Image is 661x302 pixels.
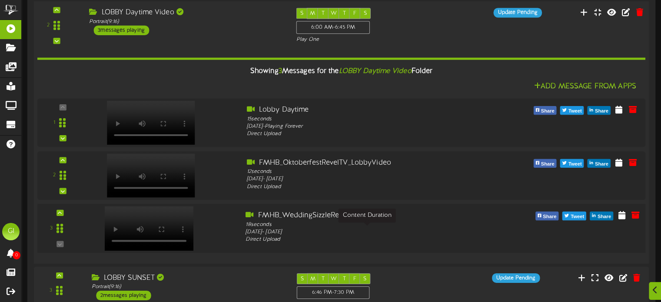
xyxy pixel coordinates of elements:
div: Portrait ( 9:16 ) [92,283,284,290]
div: LOBBY SUNSET [92,273,284,283]
span: Share [593,159,610,169]
span: W [331,275,337,282]
button: Share [588,159,611,167]
div: Lobby Daytime [247,105,487,115]
span: S [301,275,304,282]
div: Portrait ( 9:16 ) [89,18,283,25]
button: Tweet [562,212,586,220]
div: FMHB_WeddingSizzleReel [246,210,488,220]
span: Share [539,159,556,169]
span: S [363,275,366,282]
div: Direct Upload [247,183,487,190]
div: 18 seconds [246,221,488,229]
div: 3 messages playing [93,25,149,35]
span: F [353,10,356,17]
i: LOBBY Daytime Video [339,67,411,75]
span: F [353,275,356,282]
span: T [322,275,325,282]
span: T [342,275,345,282]
button: Share [588,106,611,115]
span: Tweet [569,212,586,222]
div: Showing Messages for the Folder [31,62,652,81]
div: Direct Upload [246,236,488,244]
button: Share [533,159,556,167]
button: Share [590,212,613,220]
div: 15 seconds [247,115,487,123]
span: Share [593,106,610,116]
span: T [342,10,345,17]
button: Share [535,212,559,220]
div: [DATE] - [DATE] [246,228,488,236]
div: Update Pending [492,273,540,282]
span: T [322,10,325,17]
span: 3 [279,67,282,75]
span: M [310,10,315,17]
button: Share [533,106,556,115]
div: LOBBY Daytime Video [89,8,283,18]
div: [DATE] - [DATE] [247,176,487,183]
button: Add Message From Apps [531,81,639,92]
span: M [310,275,316,282]
span: Tweet [567,159,584,169]
span: Share [596,212,613,222]
div: Update Pending [493,8,541,17]
div: 2 messages playing [96,290,151,300]
button: Tweet [560,106,584,115]
span: Tweet [567,106,584,116]
span: Share [539,106,556,116]
div: FMHB_OktoberfestRevelTV_LobbyVideo [247,158,487,168]
div: GI [2,223,20,240]
div: Play One [296,36,438,43]
button: Tweet [560,159,584,167]
div: [DATE] - Playing Forever [247,123,487,130]
div: 12 seconds [247,168,487,175]
span: W [331,10,337,17]
span: Share [541,212,558,222]
div: 6:00 AM - 6:45 PM [296,21,370,34]
span: S [300,10,303,17]
div: 6:46 PM - 7:30 PM [297,286,370,299]
span: S [364,10,367,17]
div: Direct Upload [247,130,487,137]
span: 0 [13,251,20,259]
